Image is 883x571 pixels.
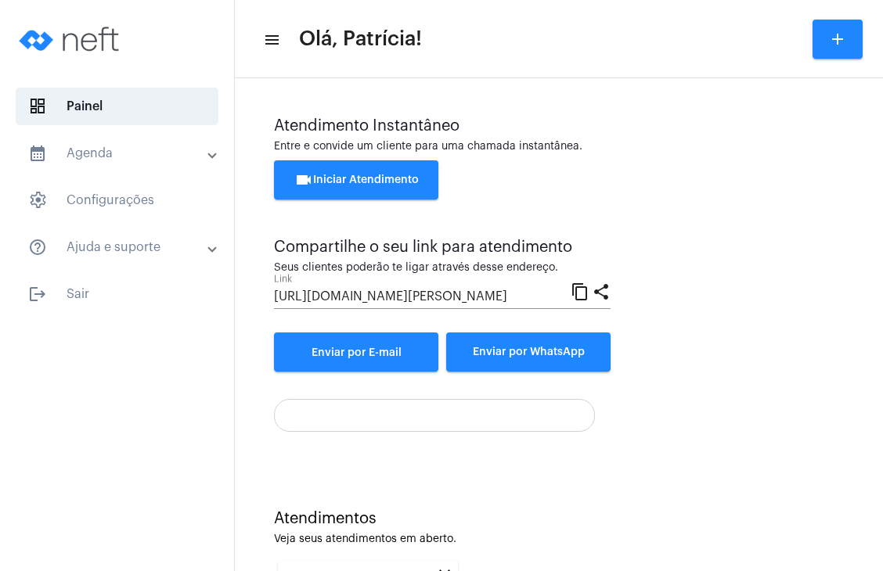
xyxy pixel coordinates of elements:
span: Enviar por E-mail [312,347,402,358]
mat-icon: sidenav icon [28,238,47,257]
mat-panel-title: Agenda [28,144,209,163]
mat-icon: share [592,282,611,300]
span: sidenav icon [28,97,47,116]
span: Enviar por WhatsApp [473,347,585,357]
div: Atendimentos [274,510,844,527]
span: sidenav icon [28,191,47,210]
span: Iniciar Atendimento [294,174,419,185]
span: Configurações [16,181,218,219]
mat-icon: videocam [294,171,313,189]
mat-icon: sidenav icon [263,31,279,49]
div: Veja seus atendimentos em aberto. [274,533,844,545]
mat-expansion-panel-header: sidenav iconAgenda [9,135,234,172]
div: Seus clientes poderão te ligar através desse endereço. [274,262,611,274]
div: Compartilhe o seu link para atendimento [274,239,611,256]
mat-expansion-panel-header: sidenav iconAjuda e suporte [9,228,234,266]
span: Olá, Patrícia! [299,27,422,52]
a: Enviar por E-mail [274,332,438,372]
mat-icon: add [828,30,847,48]
button: Iniciar Atendimento [274,160,438,199]
span: Sair [16,275,218,313]
div: Entre e convide um cliente para uma chamada instantânea. [274,141,844,153]
span: Painel [16,88,218,125]
mat-icon: sidenav icon [28,144,47,163]
mat-panel-title: Ajuda e suporte [28,238,209,257]
img: logo-neft-novo-2.png [13,8,130,70]
mat-icon: content_copy [571,282,589,300]
div: Atendimento Instantâneo [274,117,844,135]
button: Enviar por WhatsApp [446,332,611,372]
mat-icon: sidenav icon [28,285,47,303]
